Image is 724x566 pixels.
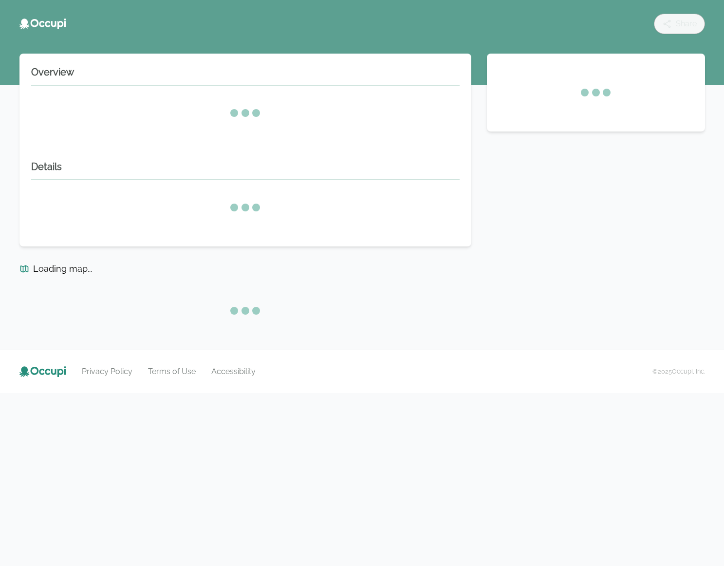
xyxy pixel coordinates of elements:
small: © 2025 Occupi, Inc. [652,367,705,376]
h2: Overview [31,65,460,86]
a: Accessibility [211,366,256,377]
a: Privacy Policy [82,366,132,377]
a: Terms of Use [148,366,196,377]
span: Share [676,18,697,30]
button: Share [654,14,705,34]
h2: Details [31,160,460,180]
h3: Loading map... [19,262,471,283]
